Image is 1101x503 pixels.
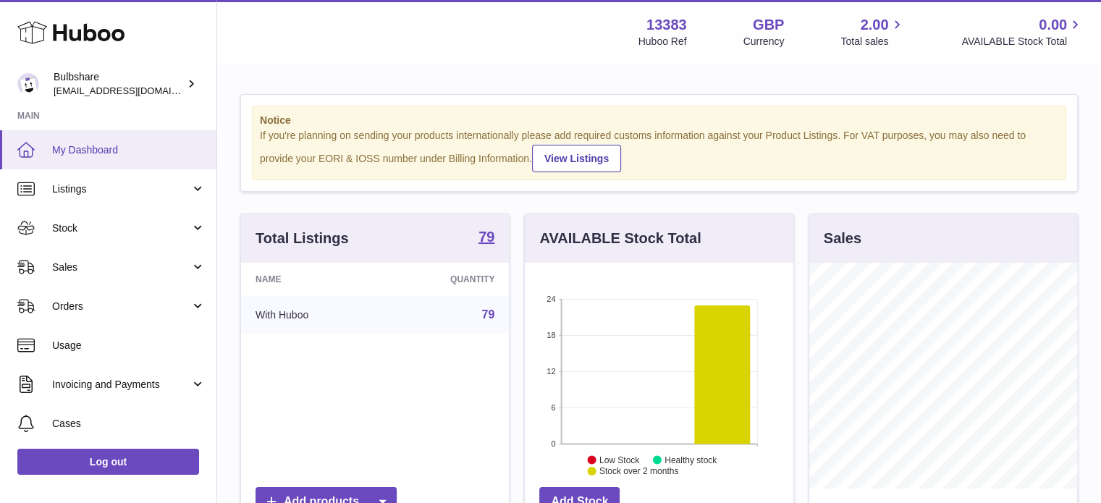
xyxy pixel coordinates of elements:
[743,35,785,48] div: Currency
[1039,15,1067,35] span: 0.00
[532,145,621,172] a: View Listings
[478,229,494,244] strong: 79
[861,15,889,35] span: 2.00
[241,296,382,334] td: With Huboo
[753,15,784,35] strong: GBP
[547,367,556,376] text: 12
[256,229,349,248] h3: Total Listings
[52,300,190,313] span: Orders
[52,182,190,196] span: Listings
[54,85,213,96] span: [EMAIL_ADDRESS][DOMAIN_NAME]
[478,229,494,247] a: 79
[52,221,190,235] span: Stock
[482,308,495,321] a: 79
[840,35,905,48] span: Total sales
[260,114,1058,127] strong: Notice
[260,129,1058,172] div: If you're planning on sending your products internationally please add required customs informati...
[52,339,206,352] span: Usage
[646,15,687,35] strong: 13383
[17,73,39,95] img: rimmellive@bulbshare.com
[961,15,1084,48] a: 0.00 AVAILABLE Stock Total
[52,143,206,157] span: My Dashboard
[547,331,556,339] text: 18
[638,35,687,48] div: Huboo Ref
[17,449,199,475] a: Log out
[552,403,556,412] text: 6
[599,455,640,465] text: Low Stock
[547,295,556,303] text: 24
[824,229,861,248] h3: Sales
[52,261,190,274] span: Sales
[52,378,190,392] span: Invoicing and Payments
[382,263,509,296] th: Quantity
[539,229,701,248] h3: AVAILABLE Stock Total
[599,466,678,476] text: Stock over 2 months
[961,35,1084,48] span: AVAILABLE Stock Total
[52,417,206,431] span: Cases
[552,439,556,448] text: 0
[54,70,184,98] div: Bulbshare
[665,455,717,465] text: Healthy stock
[840,15,905,48] a: 2.00 Total sales
[241,263,382,296] th: Name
